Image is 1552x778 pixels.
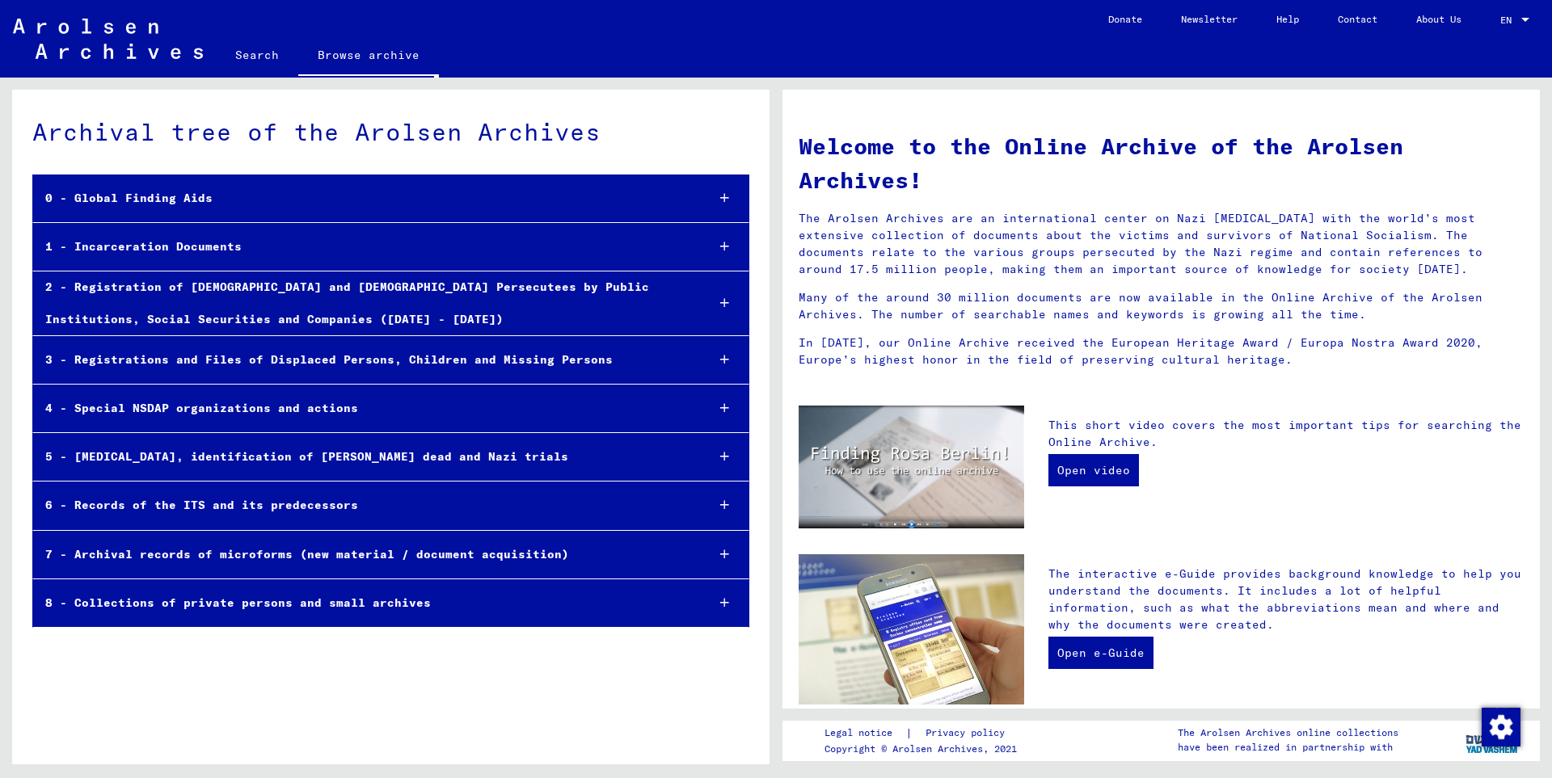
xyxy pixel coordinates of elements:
[33,271,693,334] div: 2 - Registration of [DEMOGRAPHIC_DATA] and [DEMOGRAPHIC_DATA] Persecutees by Public Institutions,...
[1178,725,1398,740] p: The Arolsen Archives online collections
[33,587,693,619] div: 8 - Collections of private persons and small archives
[33,231,693,263] div: 1 - Incarceration Documents
[33,393,693,424] div: 4 - Special NSDAP organizations and actions
[13,19,203,59] img: Arolsen_neg.svg
[824,725,1024,742] div: |
[216,36,298,74] a: Search
[799,289,1524,323] p: Many of the around 30 million documents are now available in the Online Archive of the Arolsen Ar...
[1482,708,1520,746] img: Change consent
[298,36,439,78] a: Browse archive
[824,742,1024,756] p: Copyright © Arolsen Archives, 2021
[1048,566,1524,633] p: The interactive e-Guide provides background knowledge to help you understand the documents. It in...
[1500,15,1518,26] span: EN
[32,114,749,150] div: Archival tree of the Arolsen Archives
[799,334,1524,368] p: In [DATE], our Online Archive received the European Heritage Award / Europa Nostra Award 2020, Eu...
[913,725,1024,742] a: Privacy policy
[799,210,1524,278] p: The Arolsen Archives are an international center on Nazi [MEDICAL_DATA] with the world’s most ext...
[1048,637,1153,669] a: Open e-Guide
[33,183,693,214] div: 0 - Global Finding Aids
[799,554,1024,704] img: eguide.jpg
[1048,417,1524,451] p: This short video covers the most important tips for searching the Online Archive.
[33,344,693,376] div: 3 - Registrations and Files of Displaced Persons, Children and Missing Persons
[1462,720,1523,760] img: yv_logo.png
[1178,740,1398,755] p: have been realized in partnership with
[33,441,693,473] div: 5 - [MEDICAL_DATA], identification of [PERSON_NAME] dead and Nazi trials
[1481,707,1520,746] div: Change consent
[799,406,1024,528] img: video.jpg
[33,539,693,570] div: 7 - Archival records of microforms (new material / document acquisition)
[799,129,1524,197] h1: Welcome to the Online Archive of the Arolsen Archives!
[1048,454,1139,486] a: Open video
[824,725,905,742] a: Legal notice
[33,490,693,521] div: 6 - Records of the ITS and its predecessors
